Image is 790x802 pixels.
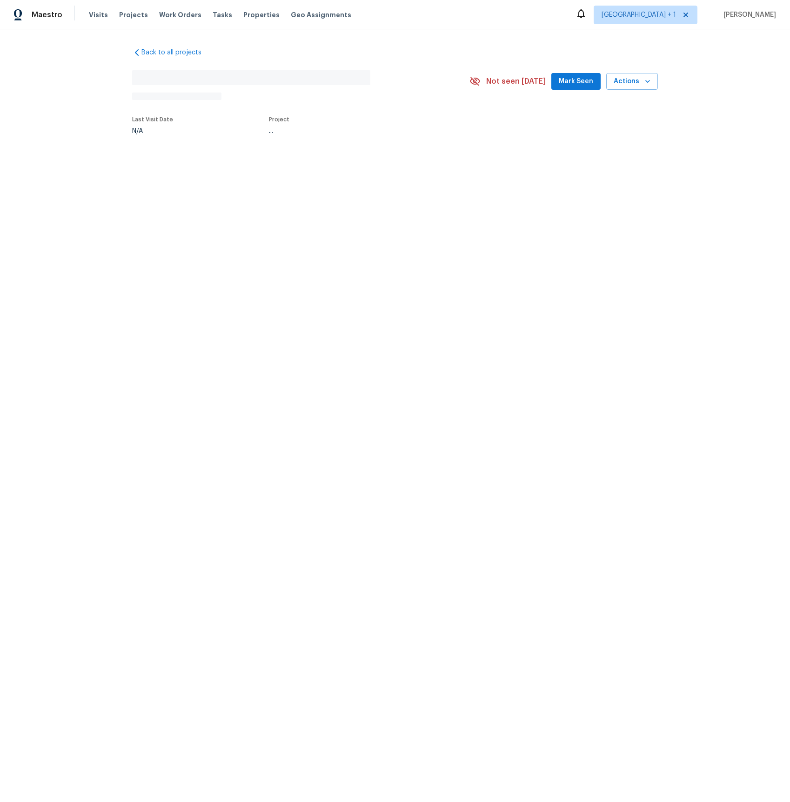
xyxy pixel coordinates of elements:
span: Work Orders [159,10,201,20]
span: Not seen [DATE] [486,77,546,86]
span: Mark Seen [559,76,593,87]
span: Visits [89,10,108,20]
span: [GEOGRAPHIC_DATA] + 1 [602,10,676,20]
button: Actions [606,73,658,90]
span: Tasks [213,12,232,18]
span: Actions [614,76,650,87]
span: Projects [119,10,148,20]
div: N/A [132,128,173,134]
span: [PERSON_NAME] [720,10,776,20]
span: Last Visit Date [132,117,173,122]
a: Back to all projects [132,48,221,57]
button: Mark Seen [551,73,601,90]
span: Geo Assignments [291,10,351,20]
span: Properties [243,10,280,20]
div: ... [269,128,448,134]
span: Maestro [32,10,62,20]
span: Project [269,117,289,122]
